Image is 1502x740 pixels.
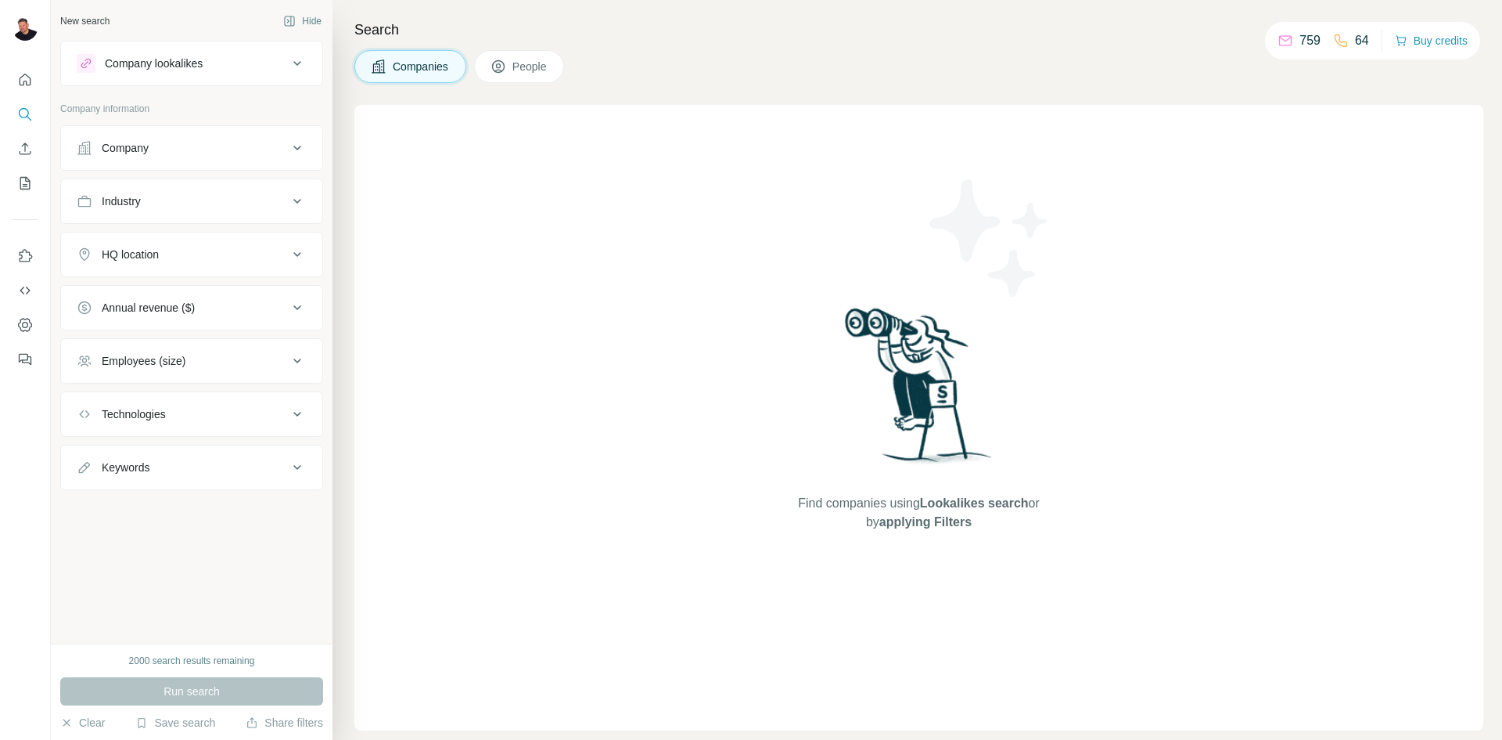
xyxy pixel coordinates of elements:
[102,300,195,316] div: Annual revenue ($)
[246,715,323,731] button: Share filters
[13,169,38,197] button: My lists
[61,395,322,433] button: Technologies
[919,168,1060,309] img: Surfe Illustration - Stars
[354,19,1483,41] h4: Search
[60,102,323,116] p: Company information
[102,406,166,422] div: Technologies
[61,182,322,220] button: Industry
[129,654,255,668] div: 2000 search results remaining
[105,56,203,71] div: Company lookalikes
[793,494,1044,532] span: Find companies using or by
[61,342,322,380] button: Employees (size)
[102,353,185,369] div: Employees (size)
[879,515,972,529] span: applying Filters
[1395,30,1468,52] button: Buy credits
[60,715,105,731] button: Clear
[13,100,38,128] button: Search
[272,9,332,33] button: Hide
[102,193,141,209] div: Industry
[920,496,1029,510] span: Lookalikes search
[838,304,1001,478] img: Surfe Illustration - Woman searching with binoculars
[102,247,159,262] div: HQ location
[61,236,322,273] button: HQ location
[393,59,450,74] span: Companies
[61,449,322,486] button: Keywords
[61,289,322,327] button: Annual revenue ($)
[61,45,322,82] button: Company lookalikes
[13,276,38,305] button: Use Surfe API
[61,129,322,167] button: Company
[60,14,110,28] div: New search
[102,460,149,475] div: Keywords
[512,59,548,74] span: People
[1355,31,1369,50] p: 64
[13,66,38,94] button: Quick start
[102,140,149,156] div: Company
[135,715,215,731] button: Save search
[13,242,38,270] button: Use Surfe on LinkedIn
[13,311,38,339] button: Dashboard
[13,135,38,163] button: Enrich CSV
[1299,31,1321,50] p: 759
[13,16,38,41] img: Avatar
[13,345,38,374] button: Feedback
